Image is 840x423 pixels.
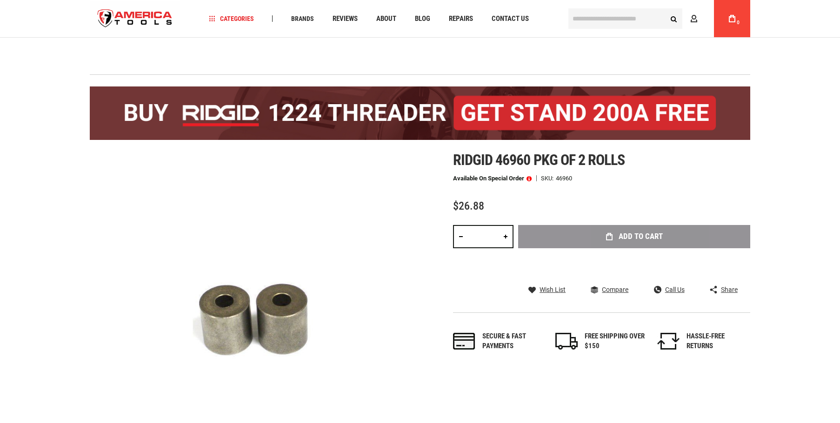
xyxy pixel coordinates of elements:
[591,285,628,294] a: Compare
[540,286,566,293] span: Wish List
[528,285,566,294] a: Wish List
[687,331,747,351] div: HASSLE-FREE RETURNS
[287,13,318,25] a: Brands
[415,15,430,22] span: Blog
[555,333,578,350] img: shipping
[376,15,396,22] span: About
[411,13,434,25] a: Blog
[482,331,543,351] div: Secure & fast payments
[453,151,625,169] span: Ridgid 46960 pkg of 2 rolls
[556,175,572,181] div: 46960
[291,15,314,22] span: Brands
[449,15,473,22] span: Repairs
[654,285,685,294] a: Call Us
[657,333,680,350] img: returns
[90,86,750,140] img: BOGO: Buy the RIDGID® 1224 Threader (26092), get the 92467 200A Stand FREE!
[492,15,529,22] span: Contact Us
[445,13,477,25] a: Repairs
[737,20,740,25] span: 0
[602,286,628,293] span: Compare
[90,1,180,36] img: America Tools
[665,286,685,293] span: Call Us
[453,333,475,350] img: payments
[90,1,180,36] a: store logo
[541,175,556,181] strong: SKU
[328,13,362,25] a: Reviews
[453,199,484,212] span: $26.88
[453,175,532,182] p: Available on Special Order
[487,13,533,25] a: Contact Us
[372,13,400,25] a: About
[333,15,358,22] span: Reviews
[209,15,254,22] span: Categories
[721,286,738,293] span: Share
[665,10,682,27] button: Search
[205,13,258,25] a: Categories
[585,331,645,351] div: FREE SHIPPING OVER $150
